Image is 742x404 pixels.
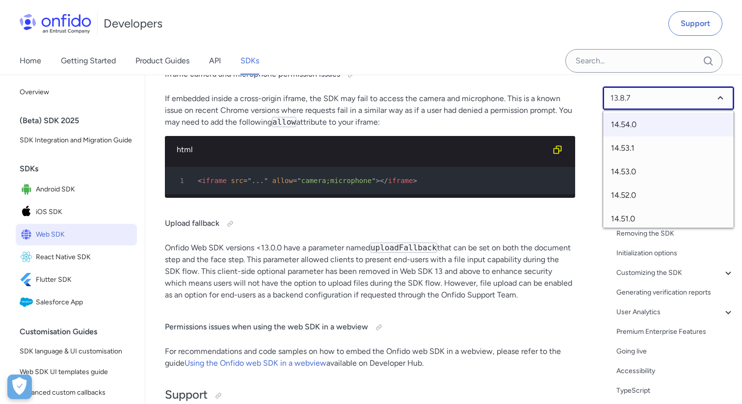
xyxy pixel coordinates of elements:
[272,117,296,127] code: allow
[20,183,36,196] img: IconAndroid SDK
[169,175,191,187] span: 1
[413,177,417,185] span: >
[36,296,133,309] span: Salesforce App
[135,47,189,75] a: Product Guides
[177,144,548,156] div: html
[616,346,734,357] a: Going live
[36,273,133,287] span: Flutter SDK
[20,250,36,264] img: IconReact Native SDK
[36,228,133,242] span: Web SDK
[16,82,137,102] a: Overview
[61,47,116,75] a: Getting Started
[20,322,141,342] div: Customisation Guides
[198,177,202,185] span: <
[603,136,734,160] span: 14.53.1
[165,387,575,404] h2: Support
[20,111,141,131] div: (Beta) SDK 2025
[616,326,734,338] a: Premium Enterprise Features
[616,385,734,397] a: TypeScript
[616,287,734,298] a: Generating verification reports
[20,205,36,219] img: IconiOS SDK
[616,228,734,240] a: Removing the SDK
[16,292,137,313] a: IconSalesforce AppSalesforce App
[293,177,297,185] span: =
[165,320,575,335] h4: Permissions issues when using the web SDK in a webview
[247,177,251,185] span: "
[301,177,371,185] span: camera;microphone
[370,242,437,253] code: uploadFallback
[297,177,301,185] span: "
[20,273,36,287] img: IconFlutter SDK
[264,177,268,185] span: "
[565,49,722,73] input: Onfido search input field
[16,201,137,223] a: IconiOS SDKiOS SDK
[252,177,264,185] span: ...
[616,306,734,318] a: User Analytics
[616,267,734,279] a: Customizing the SDK
[16,269,137,291] a: IconFlutter SDKFlutter SDK
[16,131,137,150] a: SDK Integration and Migration Guide
[165,216,575,232] h4: Upload fallback
[603,160,734,184] span: 14.53.0
[616,247,734,259] a: Initialization options
[603,113,734,136] span: 14.54.0
[20,86,133,98] span: Overview
[165,242,575,301] p: Onfido Web SDK versions <13.0.0 have a parameter named that can be set on both the document step ...
[376,177,380,185] span: >
[20,296,36,309] img: IconSalesforce App
[16,179,137,200] a: IconAndroid SDKAndroid SDK
[20,47,41,75] a: Home
[7,375,32,399] div: Cookie Preferences
[20,228,36,242] img: IconWeb SDK
[209,47,221,75] a: API
[36,183,133,196] span: Android SDK
[16,246,137,268] a: IconReact Native SDKReact Native SDK
[388,177,413,185] span: iframe
[603,184,734,207] span: 14.52.0
[380,177,388,185] span: </
[202,177,227,185] span: iframe
[240,47,259,75] a: SDKs
[16,383,137,403] a: Advanced custom callbacks
[616,365,734,377] a: Accessibility
[16,224,137,245] a: IconWeb SDKWeb SDK
[603,207,734,231] span: 14.51.0
[20,135,133,146] span: SDK Integration and Migration Guide
[16,342,137,361] a: SDK language & UI customisation
[272,177,293,185] span: allow
[243,177,247,185] span: =
[20,346,133,357] span: SDK language & UI customisation
[36,205,133,219] span: iOS SDK
[165,346,575,369] p: For recommendations and code samples on how to embed the Onfido web SDK in a webview, please refe...
[16,362,137,382] a: Web SDK UI templates guide
[20,387,133,399] span: Advanced custom callbacks
[185,358,326,368] a: Using the Onfido web SDK in a webview
[104,16,162,31] h1: Developers
[7,375,32,399] button: Open Preferences
[668,11,722,36] a: Support
[548,140,567,160] button: Copy code snippet button
[165,93,575,128] p: If embedded inside a cross-origin iframe, the SDK may fail to access the camera and microphone. T...
[36,250,133,264] span: React Native SDK
[231,177,243,185] span: src
[20,159,141,179] div: SDKs
[20,366,133,378] span: Web SDK UI templates guide
[371,177,375,185] span: "
[20,14,91,33] img: Onfido Logo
